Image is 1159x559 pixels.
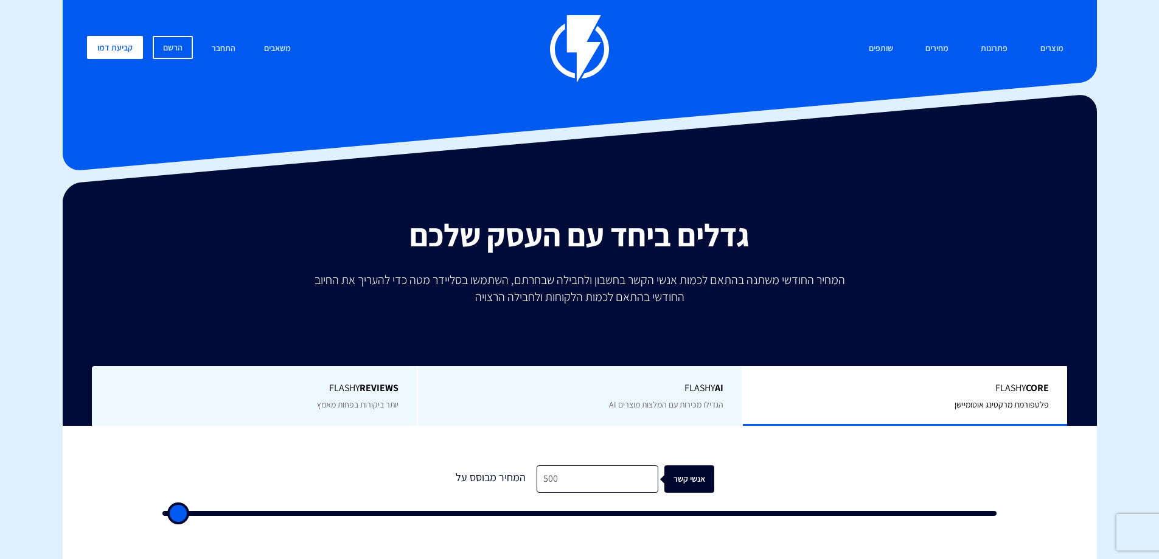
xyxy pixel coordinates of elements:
span: יותר ביקורות בפחות מאמץ [317,399,399,410]
a: מחירים [916,36,958,62]
div: המחיר מבוסס על [445,465,537,493]
a: שותפים [860,36,902,62]
span: הגדילו מכירות עם המלצות מוצרים AI [609,399,723,410]
b: REVIEWS [360,381,399,394]
h2: גדלים ביחד עם העסק שלכם [72,218,1088,252]
b: Core [1026,381,1049,394]
a: מוצרים [1031,36,1073,62]
div: אנשי קשר [671,465,721,493]
p: המחיר החודשי משתנה בהתאם לכמות אנשי הקשר בחשבון ולחבילה שבחרתם, השתמשו בסליידר מטה כדי להעריך את ... [306,271,854,305]
a: פתרונות [972,36,1017,62]
a: התחבר [203,36,245,62]
span: פלטפורמת מרקטינג אוטומיישן [955,399,1049,410]
b: AI [715,381,723,394]
span: Flashy [436,381,724,395]
span: Flashy [761,381,1049,395]
a: משאבים [255,36,300,62]
span: Flashy [110,381,399,395]
a: הרשם [153,36,193,59]
a: קביעת דמו [87,36,143,59]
